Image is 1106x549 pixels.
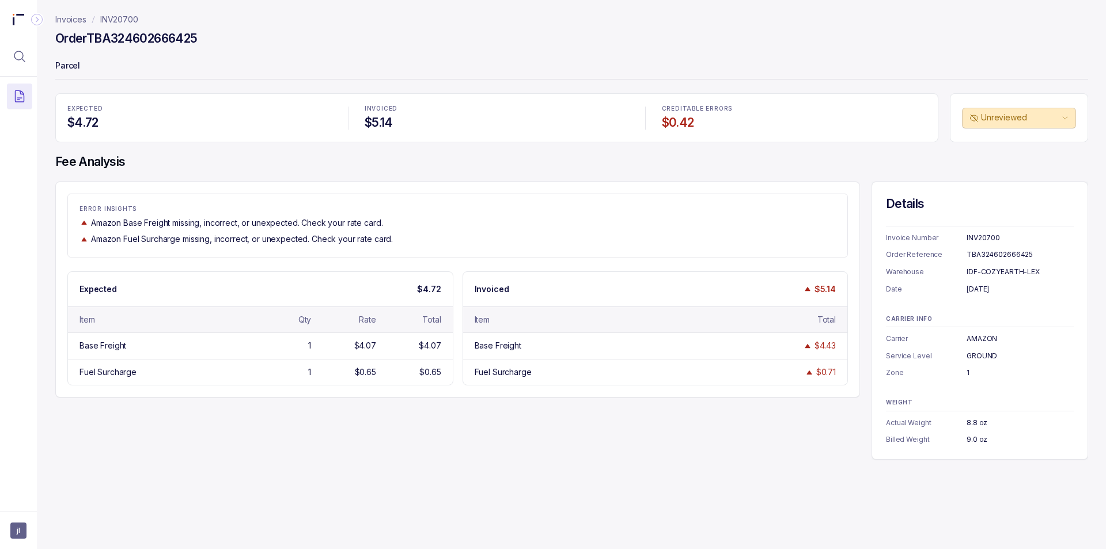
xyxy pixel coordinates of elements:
p: Date [886,283,967,295]
p: Actual Weight [886,417,967,429]
img: trend image [805,368,814,377]
div: Total [817,314,836,325]
div: $4.43 [815,340,836,351]
p: Order Reference [886,249,967,260]
a: INV20700 [100,14,138,25]
a: Invoices [55,14,86,25]
div: Total [422,314,441,325]
div: 8.8 oz [967,417,1074,429]
div: Rate [359,314,376,325]
div: 1 [308,340,311,351]
div: Collapse Icon [30,13,44,26]
p: Amazon Fuel Surcharge missing, incorrect, or unexpected. Check your rate card. [91,233,393,245]
div: Item [475,314,490,325]
button: User initials [10,523,26,539]
p: Amazon Base Freight missing, incorrect, or unexpected. Check your rate card. [91,217,382,229]
p: CREDITABLE ERRORS [662,105,926,112]
div: Qty [298,314,312,325]
h4: $4.72 [67,115,332,131]
div: $0.65 [355,366,376,378]
h4: Order TBA324602666425 [55,31,197,47]
p: Expected [79,283,117,295]
p: Parcel [55,55,1088,78]
p: Zone [886,367,967,378]
button: Menu Icon Button DocumentTextIcon [7,84,32,109]
button: Menu Icon Button MagnifyingGlassIcon [7,44,32,69]
p: EXPECTED [67,105,332,112]
div: $0.65 [419,366,441,378]
img: trend image [803,342,812,350]
div: 1 [967,367,1074,378]
div: [DATE] [967,283,1074,295]
div: $0.71 [816,366,836,378]
button: Unreviewed [962,108,1076,128]
div: GROUND [967,350,1074,362]
p: Service Level [886,350,967,362]
h4: $5.14 [365,115,629,131]
div: TBA324602666425 [967,249,1074,260]
div: IDF-COZYEARTH-LEX [967,266,1074,278]
p: Unreviewed [981,112,1059,123]
img: trend image [79,235,89,244]
nav: breadcrumb [55,14,138,25]
p: $4.72 [417,283,441,295]
p: Billed Weight [886,434,967,445]
p: INVOICED [365,105,629,112]
p: Carrier [886,333,967,344]
div: INV20700 [967,232,1074,244]
img: trend image [803,285,812,293]
div: Base Freight [79,340,126,351]
h4: Fee Analysis [55,154,1088,170]
div: AMAZON [967,333,1074,344]
div: $4.07 [419,340,441,351]
div: $4.07 [354,340,376,351]
p: CARRIER INFO [886,316,1074,323]
div: Item [79,314,94,325]
div: Fuel Surcharge [475,366,532,378]
div: 1 [308,366,311,378]
p: ERROR INSIGHTS [79,206,836,213]
div: Base Freight [475,340,521,351]
h4: $0.42 [662,115,926,131]
p: $5.14 [815,283,836,295]
p: WEIGHT [886,399,1074,406]
p: Invoice Number [886,232,967,244]
img: trend image [79,218,89,227]
h4: Details [886,196,1074,212]
p: Invoiced [475,283,509,295]
p: Warehouse [886,266,967,278]
div: 9.0 oz [967,434,1074,445]
div: Fuel Surcharge [79,366,137,378]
